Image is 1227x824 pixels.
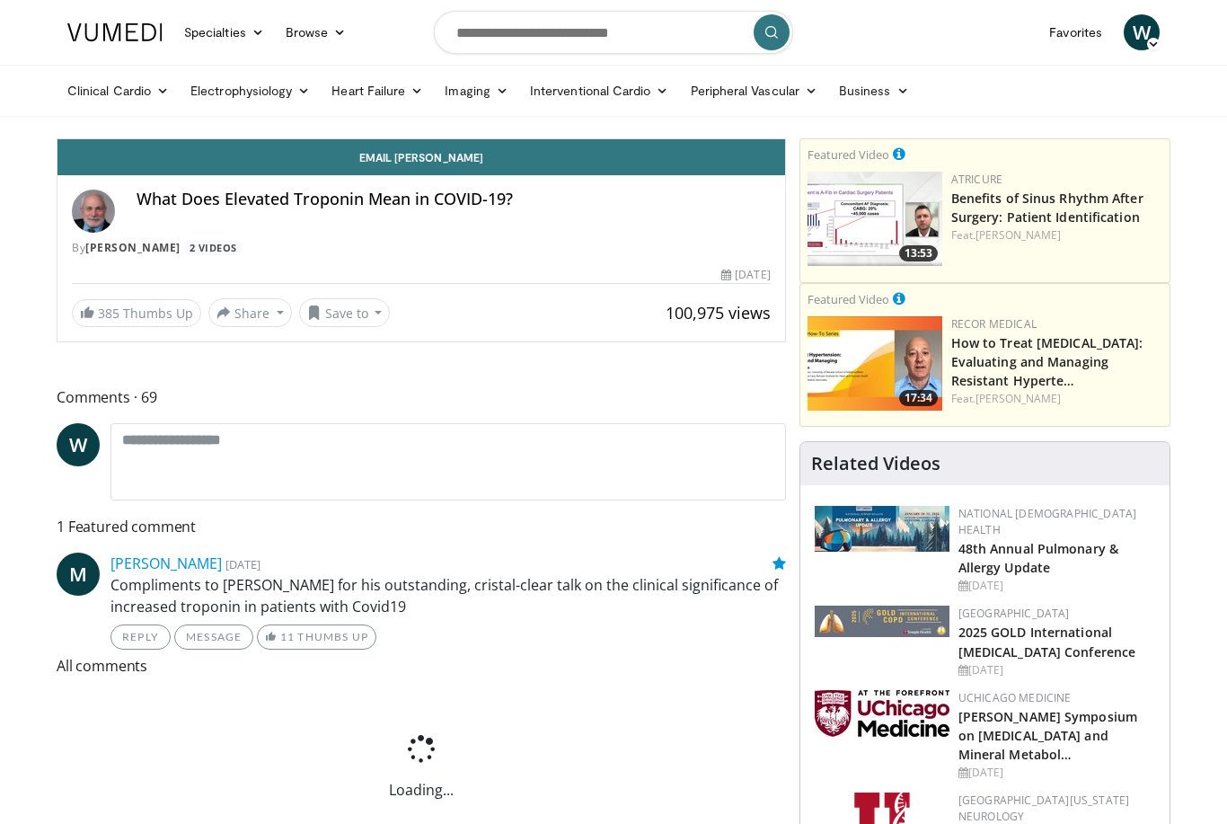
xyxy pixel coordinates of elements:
[208,298,292,327] button: Share
[958,690,1072,705] a: UChicago Medicine
[828,73,920,109] a: Business
[951,316,1037,332] a: Recor Medical
[72,190,115,233] img: Avatar
[951,334,1143,389] a: How to Treat [MEDICAL_DATA]: Evaluating and Managing Resistant Hyperte…
[183,240,243,255] a: 2 Videos
[958,624,1136,660] a: 2025 GOLD International [MEDICAL_DATA] Conference
[951,391,1162,407] div: Feat.
[721,267,770,283] div: [DATE]
[321,73,434,109] a: Heart Failure
[815,506,949,552] img: b90f5d12-84c1-472e-b843-5cad6c7ef911.jpg.150x105_q85_autocrop_double_scale_upscale_version-0.2.jpg
[57,553,100,596] a: M
[899,390,938,406] span: 17:34
[666,302,771,323] span: 100,975 views
[1124,14,1160,50] a: W
[811,453,940,474] h4: Related Videos
[137,190,771,209] h4: What Does Elevated Troponin Mean in COVID-19?
[808,316,942,411] a: 17:34
[57,385,786,409] span: Comments 69
[958,793,1130,824] a: [GEOGRAPHIC_DATA][US_STATE] Neurology
[85,240,181,255] a: [PERSON_NAME]
[808,172,942,266] a: 13:53
[899,245,938,261] span: 13:53
[174,625,253,650] a: Message
[958,662,1155,678] div: [DATE]
[808,146,889,163] small: Featured Video
[72,240,771,256] div: By
[110,574,786,617] p: Compliments to [PERSON_NAME] for his outstanding, cristal-clear talk on the clinical significance...
[72,299,201,327] a: 385 Thumbs Up
[951,190,1143,226] a: Benefits of Sinus Rhythm After Surgery: Patient Identification
[808,291,889,307] small: Featured Video
[57,515,786,538] span: 1 Featured comment
[225,556,260,572] small: [DATE]
[680,73,828,109] a: Peripheral Vascular
[951,172,1002,187] a: AtriCure
[815,606,949,637] img: 29f03053-4637-48fc-b8d3-cde88653f0ec.jpeg.150x105_q85_autocrop_double_scale_upscale_version-0.2.jpg
[275,14,358,50] a: Browse
[280,630,295,643] span: 11
[110,554,222,573] a: [PERSON_NAME]
[975,227,1061,243] a: [PERSON_NAME]
[180,73,321,109] a: Electrophysiology
[958,540,1118,576] a: 48th Annual Pulmonary & Allergy Update
[519,73,680,109] a: Interventional Cardio
[57,139,785,175] a: Email [PERSON_NAME]
[1038,14,1113,50] a: Favorites
[67,23,163,41] img: VuMedi Logo
[110,625,171,650] a: Reply
[57,423,100,466] a: W
[951,227,1162,244] div: Feat.
[958,578,1155,594] div: [DATE]
[57,73,180,109] a: Clinical Cardio
[57,779,786,801] p: Loading...
[958,606,1070,621] a: [GEOGRAPHIC_DATA]
[975,391,1061,406] a: [PERSON_NAME]
[434,11,793,54] input: Search topics, interventions
[808,316,942,411] img: 10cbd22e-c1e6-49ff-b90e-4507a8859fc1.jpg.150x105_q85_crop-smart_upscale.jpg
[958,765,1155,781] div: [DATE]
[958,708,1137,763] a: [PERSON_NAME] Symposium on [MEDICAL_DATA] and Mineral Metabol…
[434,73,519,109] a: Imaging
[808,172,942,266] img: 982c273f-2ee1-4c72-ac31-fa6e97b745f7.png.150x105_q85_crop-smart_upscale.png
[57,654,786,678] span: All comments
[173,14,275,50] a: Specialties
[815,690,949,737] img: 5f87bdfb-7fdf-48f0-85f3-b6bcda6427bf.jpg.150x105_q85_autocrop_double_scale_upscale_version-0.2.jpg
[299,298,391,327] button: Save to
[98,305,119,322] span: 385
[257,625,376,650] a: 11 Thumbs Up
[958,506,1137,537] a: National [DEMOGRAPHIC_DATA] Health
